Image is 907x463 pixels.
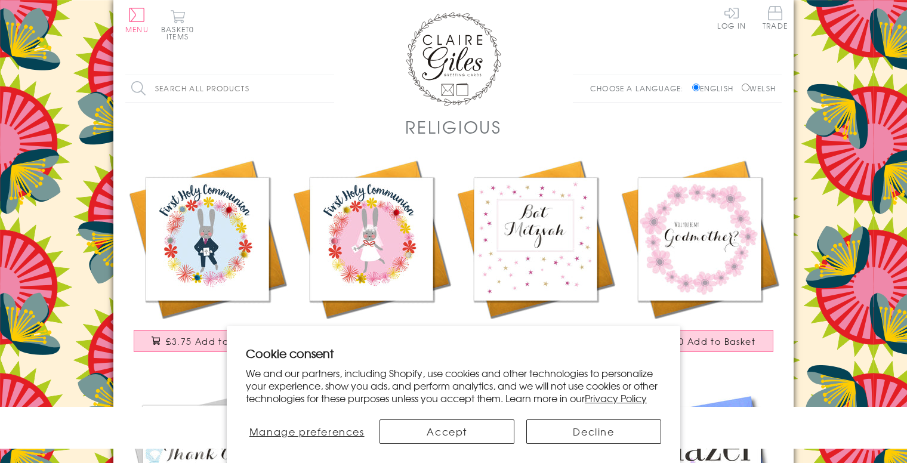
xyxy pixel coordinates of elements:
button: £3.75 Add to Basket [134,330,282,352]
img: Claire Giles Greetings Cards [406,12,501,106]
a: Religious Occassions Card, Pink Stars, Bat Mitzvah £3.50 Add to Basket [453,157,618,364]
img: First Holy Communion Card, Blue Flowers, Embellished with pompoms [125,157,289,321]
a: Privacy Policy [585,391,647,405]
span: Trade [763,6,788,29]
h1: Religious [405,115,502,139]
a: Log In [717,6,746,29]
button: Decline [526,419,661,444]
button: £3.50 Add to Basket [626,330,774,352]
span: Menu [125,24,149,35]
input: Search [322,75,334,102]
label: English [692,83,739,94]
button: Menu [125,8,149,33]
input: Search all products [125,75,334,102]
input: English [692,84,700,91]
img: Religious Occassions Card, Pink Flowers, Will you be my Godmother? [618,157,782,321]
p: We and our partners, including Shopify, use cookies and other technologies to personalize your ex... [246,367,661,404]
a: First Holy Communion Card, Blue Flowers, Embellished with pompoms £3.75 Add to Basket [125,157,289,364]
span: 0 items [166,24,194,42]
button: Manage preferences [246,419,368,444]
button: Accept [380,419,514,444]
label: Welsh [742,83,776,94]
span: £3.75 Add to Basket [166,335,263,347]
span: Manage preferences [249,424,365,439]
a: Religious Occassions Card, Pink Flowers, Will you be my Godmother? £3.50 Add to Basket [618,157,782,364]
img: First Holy Communion Card, Pink Flowers, Embellished with pompoms [289,157,453,321]
h2: Cookie consent [246,345,661,362]
img: Religious Occassions Card, Pink Stars, Bat Mitzvah [453,157,618,321]
p: Choose a language: [590,83,690,94]
input: Welsh [742,84,749,91]
a: First Holy Communion Card, Pink Flowers, Embellished with pompoms £3.75 Add to Basket [289,157,453,364]
button: Basket0 items [161,10,194,40]
span: £3.50 Add to Basket [658,335,755,347]
a: Trade [763,6,788,32]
